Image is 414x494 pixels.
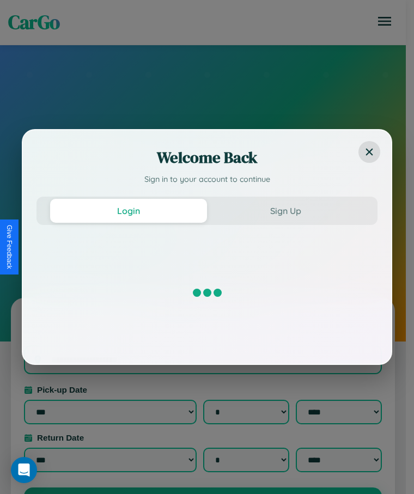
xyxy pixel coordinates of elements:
div: Give Feedback [5,225,13,269]
button: Sign Up [207,199,364,223]
div: Open Intercom Messenger [11,457,37,483]
p: Sign in to your account to continue [36,174,378,186]
h2: Welcome Back [36,147,378,168]
button: Login [50,199,207,223]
